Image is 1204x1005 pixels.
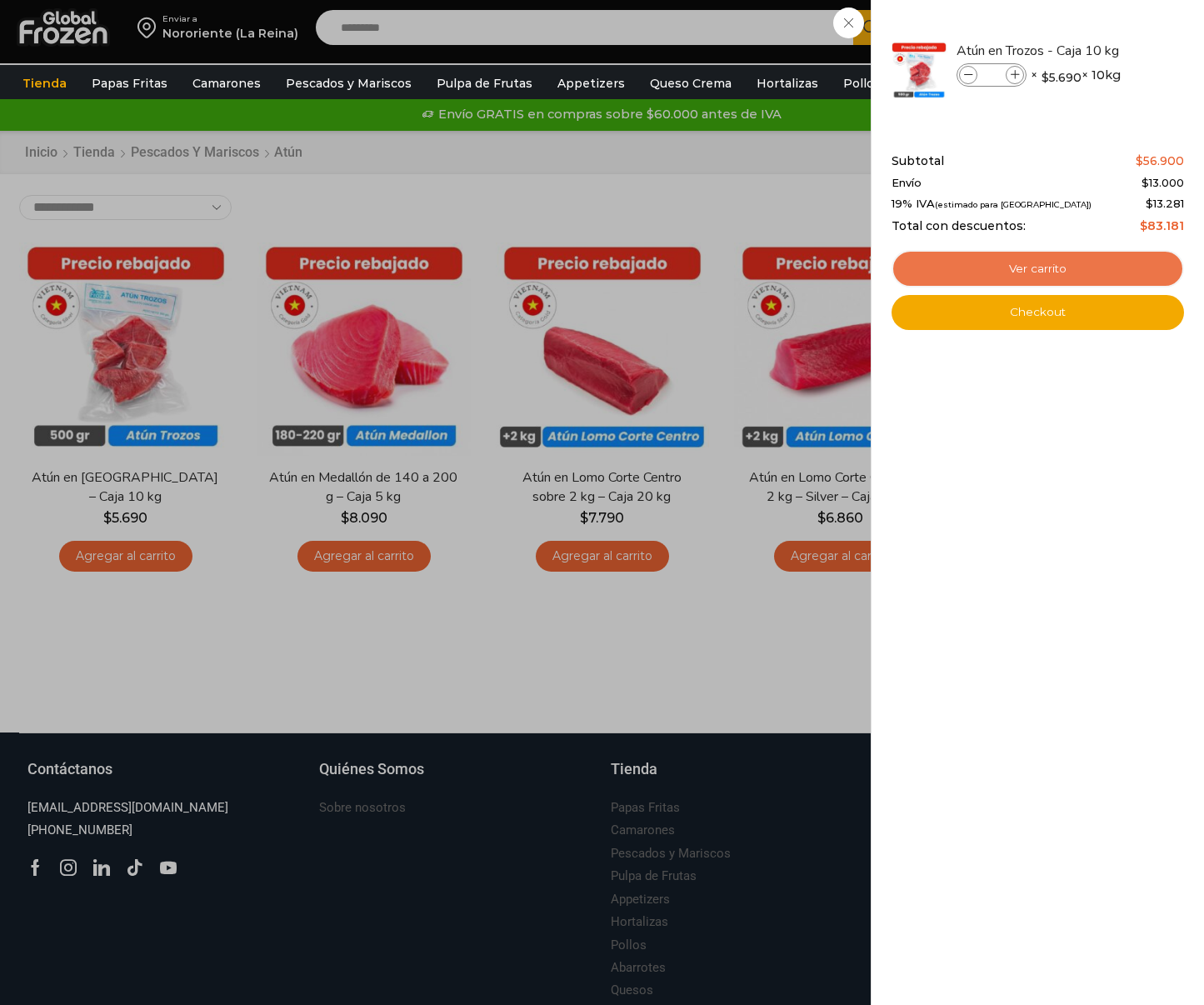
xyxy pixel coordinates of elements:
[979,66,1004,84] input: Product quantity
[748,67,827,99] a: Hortalizas
[892,154,944,168] span: Subtotal
[14,67,75,99] a: Tienda
[1042,69,1082,86] bdi: 5.690
[892,295,1184,330] a: Checkout
[549,67,633,99] a: Appetizers
[1136,153,1184,168] bdi: 56.900
[892,197,1092,211] span: 19% IVA
[1136,153,1143,168] span: $
[957,42,1155,60] a: Atún en Trozos - Caja 10 kg
[1140,218,1147,233] span: $
[1031,63,1121,87] span: × × 10kg
[1142,176,1149,189] span: $
[277,67,420,99] a: Pescados y Mariscos
[835,67,889,99] a: Pollos
[1042,69,1049,86] span: $
[892,219,1026,233] span: Total con descuentos:
[1140,218,1184,233] bdi: 83.181
[428,67,541,99] a: Pulpa de Frutas
[892,250,1184,288] a: Ver carrito
[892,177,922,190] span: Envío
[935,200,1092,209] small: (estimado para [GEOGRAPHIC_DATA])
[1142,176,1184,189] bdi: 13.000
[83,67,176,99] a: Papas Fritas
[1146,197,1153,210] span: $
[642,67,740,99] a: Queso Crema
[184,67,269,99] a: Camarones
[1146,197,1184,210] span: 13.281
